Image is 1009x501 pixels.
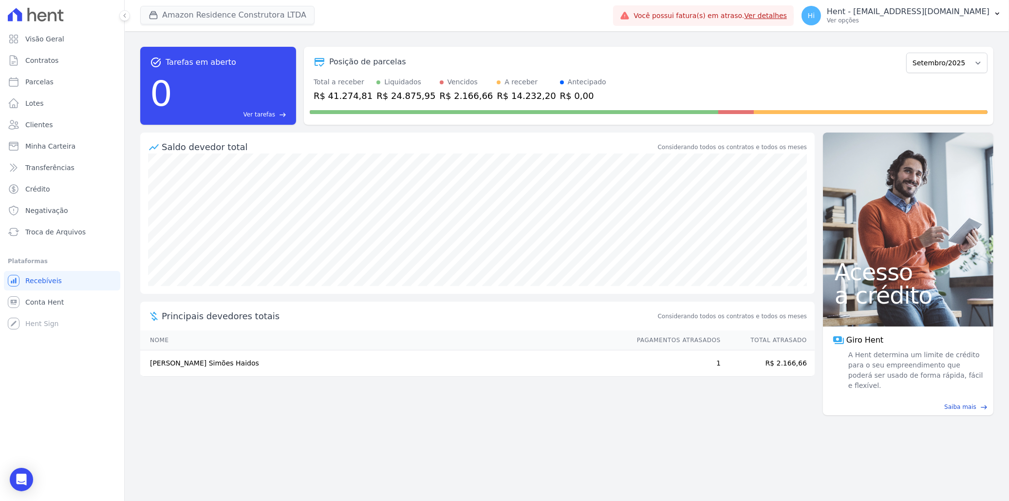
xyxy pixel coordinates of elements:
[827,7,990,17] p: Hent - [EMAIL_ADDRESS][DOMAIN_NAME]
[497,89,556,102] div: R$ 14.232,20
[25,163,75,173] span: Transferências
[504,77,538,87] div: A receber
[628,350,721,377] td: 1
[150,57,162,68] span: task_alt
[721,350,815,377] td: R$ 2.166,66
[846,334,883,346] span: Giro Hent
[4,29,120,49] a: Visão Geral
[140,350,628,377] td: [PERSON_NAME] Simões Haidos
[25,56,58,65] span: Contratos
[944,403,976,411] span: Saiba mais
[329,56,406,68] div: Posição de parcelas
[25,141,75,151] span: Minha Carteira
[440,89,493,102] div: R$ 2.166,66
[314,89,373,102] div: R$ 41.274,81
[25,184,50,194] span: Crédito
[25,77,54,87] span: Parcelas
[808,12,815,19] span: Hi
[4,158,120,177] a: Transferências
[628,330,721,350] th: Pagamentos Atrasados
[448,77,478,87] div: Vencidos
[4,201,120,220] a: Negativação
[25,34,64,44] span: Visão Geral
[25,98,44,108] span: Lotes
[243,110,275,119] span: Ver tarefas
[25,206,68,215] span: Negativação
[140,330,628,350] th: Nome
[4,115,120,135] a: Clientes
[166,57,236,68] span: Tarefas em aberto
[140,6,315,24] button: Amazon Residence Construtora LTDA
[4,292,120,312] a: Conta Hent
[568,77,606,87] div: Antecipado
[25,227,86,237] span: Troca de Arquivos
[829,403,988,411] a: Saiba mais east
[10,468,33,491] div: Open Intercom Messenger
[634,11,787,21] span: Você possui fatura(s) em atraso.
[150,68,172,119] div: 0
[4,72,120,92] a: Parcelas
[744,12,787,19] a: Ver detalhes
[4,222,120,242] a: Troca de Arquivos
[314,77,373,87] div: Total a receber
[835,284,982,307] span: a crédito
[376,89,435,102] div: R$ 24.875,95
[980,404,988,411] span: east
[721,330,815,350] th: Total Atrasado
[4,94,120,113] a: Lotes
[835,260,982,284] span: Acesso
[25,120,53,130] span: Clientes
[162,309,656,323] span: Principais devedores totais
[25,276,62,286] span: Recebíveis
[4,136,120,156] a: Minha Carteira
[8,255,116,267] div: Plataformas
[560,89,606,102] div: R$ 0,00
[279,111,286,118] span: east
[4,271,120,290] a: Recebíveis
[846,350,984,391] span: A Hent determina um limite de crédito para o seu empreendimento que poderá ser usado de forma ráp...
[658,143,807,152] div: Considerando todos os contratos e todos os meses
[658,312,807,321] span: Considerando todos os contratos e todos os meses
[162,140,656,154] div: Saldo devedor total
[25,297,64,307] span: Conta Hent
[827,17,990,24] p: Ver opções
[4,51,120,70] a: Contratos
[384,77,421,87] div: Liquidados
[794,2,1009,29] button: Hi Hent - [EMAIL_ADDRESS][DOMAIN_NAME] Ver opções
[176,110,286,119] a: Ver tarefas east
[4,179,120,199] a: Crédito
